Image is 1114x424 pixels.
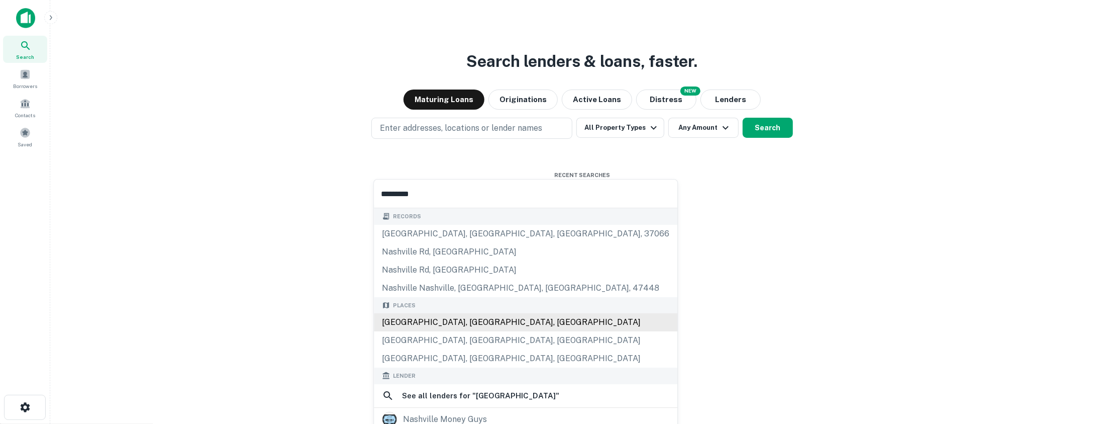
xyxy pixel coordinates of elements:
[393,372,416,380] span: Lender
[374,350,677,368] div: [GEOGRAPHIC_DATA], [GEOGRAPHIC_DATA], [GEOGRAPHIC_DATA]
[668,118,739,138] button: Any Amount
[16,8,35,28] img: capitalize-icon.png
[374,279,677,297] div: nashville nashville, [GEOGRAPHIC_DATA], [GEOGRAPHIC_DATA], 47448
[562,90,632,110] button: Active Loans
[374,243,677,261] div: nashville rd, [GEOGRAPHIC_DATA]
[576,118,664,138] button: All Property Types
[374,225,677,243] div: [GEOGRAPHIC_DATA], [GEOGRAPHIC_DATA], [GEOGRAPHIC_DATA], 37066
[3,65,47,92] a: Borrowers
[488,90,558,110] button: Originations
[15,111,35,119] span: Contacts
[680,87,700,96] div: NEW
[13,82,37,90] span: Borrowers
[3,123,47,150] a: Saved
[636,90,696,110] button: Search distressed loans with lien and other non-mortgage details.
[3,94,47,121] a: Contacts
[374,331,677,350] div: [GEOGRAPHIC_DATA], [GEOGRAPHIC_DATA], [GEOGRAPHIC_DATA]
[467,49,698,73] h3: Search lenders & loans, faster.
[403,90,484,110] button: Maturing Loans
[374,313,677,331] div: [GEOGRAPHIC_DATA], [GEOGRAPHIC_DATA], [GEOGRAPHIC_DATA]
[374,261,677,279] div: nashville rd, [GEOGRAPHIC_DATA]
[371,118,572,139] button: Enter addresses, locations or lender names
[393,212,421,221] span: Records
[507,171,658,180] span: Recent Searches
[18,140,33,148] span: Saved
[402,390,559,402] h6: See all lenders for " [GEOGRAPHIC_DATA] "
[393,301,416,310] span: Places
[700,90,761,110] button: Lenders
[16,53,34,61] span: Search
[743,118,793,138] button: Search
[380,122,542,134] p: Enter addresses, locations or lender names
[3,36,47,63] a: Search
[1064,344,1114,392] iframe: Chat Widget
